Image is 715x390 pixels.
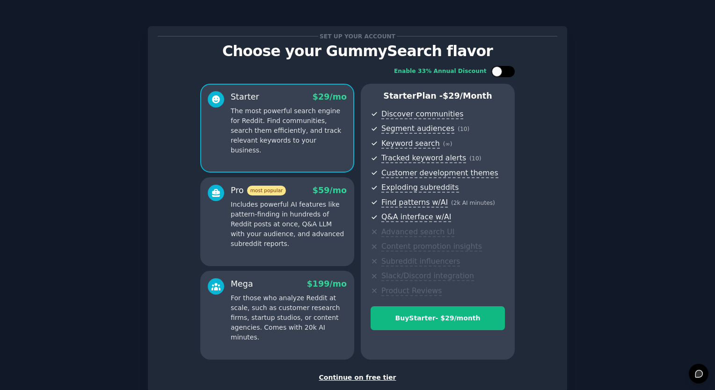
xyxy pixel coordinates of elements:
span: $ 29 /month [443,91,492,101]
span: ( ∞ ) [443,141,452,147]
span: ( 10 ) [469,155,481,162]
p: Choose your GummySearch flavor [158,43,557,59]
button: BuyStarter- $29/month [371,306,505,330]
span: ( 2k AI minutes ) [451,200,495,206]
span: Slack/Discord integration [381,271,474,281]
span: most popular [247,186,286,195]
span: Advanced search UI [381,227,454,237]
span: Discover communities [381,109,463,119]
div: Pro [231,185,286,196]
div: Starter [231,91,259,103]
span: Subreddit influencers [381,257,460,267]
span: Q&A interface w/AI [381,212,451,222]
div: Enable 33% Annual Discount [394,67,487,76]
div: Mega [231,278,253,290]
p: Includes powerful AI features like pattern-finding in hundreds of Reddit posts at once, Q&A LLM w... [231,200,347,249]
span: Set up your account [318,31,397,41]
p: Starter Plan - [371,90,505,102]
div: Buy Starter - $ 29 /month [371,313,504,323]
p: The most powerful search engine for Reddit. Find communities, search them efficiently, and track ... [231,106,347,155]
p: For those who analyze Reddit at scale, such as customer research firms, startup studios, or conte... [231,293,347,342]
span: ( 10 ) [458,126,469,132]
span: Find patterns w/AI [381,198,448,208]
span: $ 199 /mo [307,279,347,289]
span: Customer development themes [381,168,498,178]
span: Product Reviews [381,286,442,296]
span: Tracked keyword alerts [381,153,466,163]
div: Continue on free tier [158,373,557,383]
span: Content promotion insights [381,242,482,252]
span: Segment audiences [381,124,454,134]
span: $ 59 /mo [313,186,347,195]
span: Keyword search [381,139,440,149]
span: Exploding subreddits [381,183,459,193]
span: $ 29 /mo [313,92,347,101]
